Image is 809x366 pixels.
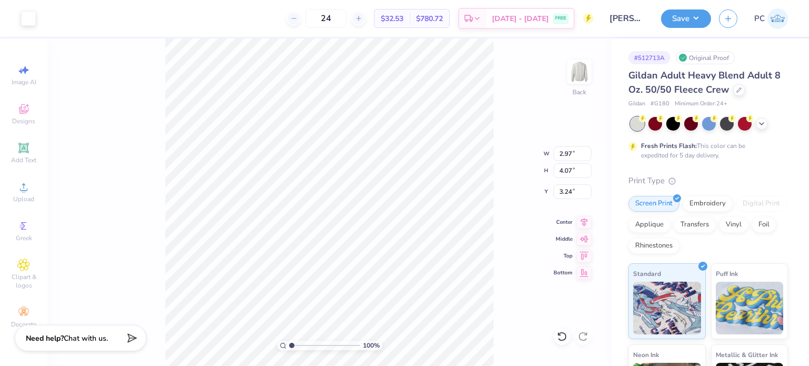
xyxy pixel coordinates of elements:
span: 100 % [363,341,380,350]
div: Vinyl [719,217,748,233]
div: This color can be expedited for 5 day delivery. [641,141,771,160]
span: Designs [12,117,35,125]
span: Gildan [628,100,645,108]
div: Screen Print [628,196,679,212]
div: Rhinestones [628,238,679,254]
span: Clipart & logos [5,273,42,290]
div: Digital Print [736,196,787,212]
div: Back [573,87,586,97]
div: Embroidery [683,196,733,212]
input: Untitled Design [601,8,653,29]
div: Print Type [628,175,788,187]
a: PC [754,8,788,29]
span: $780.72 [416,13,443,24]
span: Gildan Adult Heavy Blend Adult 8 Oz. 50/50 Fleece Crew [628,69,781,96]
span: Top [554,252,573,260]
div: Transfers [674,217,716,233]
span: [DATE] - [DATE] [492,13,549,24]
div: Foil [752,217,776,233]
span: Chat with us. [64,333,108,343]
span: Center [554,219,573,226]
span: # G180 [650,100,669,108]
strong: Need help? [26,333,64,343]
span: Minimum Order: 24 + [675,100,727,108]
img: Puff Ink [716,282,784,334]
span: Middle [554,235,573,243]
img: Priyanka Choudhary [767,8,788,29]
img: Back [569,61,590,82]
span: $32.53 [381,13,403,24]
div: Original Proof [676,51,735,64]
span: Decorate [11,320,36,329]
span: Standard [633,268,661,279]
div: # 512713A [628,51,670,64]
span: PC [754,13,765,25]
img: Standard [633,282,701,334]
strong: Fresh Prints Flash: [641,142,697,150]
div: Applique [628,217,670,233]
span: Image AI [12,78,36,86]
span: Greek [16,234,32,242]
span: Upload [13,195,34,203]
span: FREE [555,15,566,22]
input: – – [305,9,347,28]
span: Puff Ink [716,268,738,279]
span: Metallic & Glitter Ink [716,349,778,360]
span: Bottom [554,269,573,276]
button: Save [661,9,711,28]
span: Add Text [11,156,36,164]
span: Neon Ink [633,349,659,360]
